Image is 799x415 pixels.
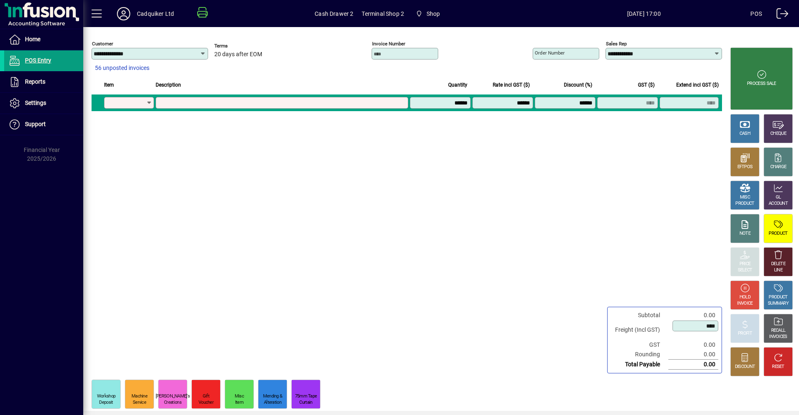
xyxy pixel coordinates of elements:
td: GST [611,340,668,350]
div: Alteration [264,400,281,406]
div: DELETE [771,261,785,267]
div: INVOICE [737,301,752,307]
div: PRODUCT [769,294,787,301]
div: RESET [772,364,784,370]
button: Profile [110,6,137,21]
span: [DATE] 17:00 [537,7,750,20]
span: Shop [412,6,443,21]
span: GST ($) [638,80,655,89]
div: CASH [739,131,750,137]
div: LINE [774,267,782,273]
span: Rate incl GST ($) [493,80,530,89]
div: Creations [164,400,181,406]
div: MISC [740,194,750,201]
span: Reports [25,78,45,85]
div: Mending & [263,393,283,400]
span: Item [104,80,114,89]
div: Gift [203,393,209,400]
div: PRICE [739,261,751,267]
div: Service [133,400,146,406]
a: Settings [4,93,83,114]
div: ACCOUNT [769,201,788,207]
span: Home [25,36,40,42]
td: 0.00 [668,311,718,320]
span: POS Entry [25,57,51,64]
td: 0.00 [668,350,718,360]
div: [PERSON_NAME]'s [156,393,190,400]
td: 0.00 [668,340,718,350]
a: Home [4,29,83,50]
div: NOTE [739,231,750,237]
div: RECALL [771,328,786,334]
td: Freight (Incl GST) [611,320,668,340]
div: Machine [132,393,147,400]
div: CHARGE [770,164,787,170]
div: Voucher [199,400,213,406]
div: PROCESS SALE [747,81,776,87]
div: Item [235,400,243,406]
a: Reports [4,72,83,92]
div: DISCOUNT [735,364,755,370]
div: EFTPOS [737,164,753,170]
div: PROFIT [738,331,752,337]
div: CHEQUE [770,131,786,137]
a: Support [4,114,83,135]
span: Settings [25,99,46,106]
span: Terminal Shop 2 [362,7,404,20]
mat-label: Order number [535,50,565,56]
div: HOLD [739,294,750,301]
div: 75mm Tape [295,393,317,400]
span: Quantity [448,80,467,89]
button: 56 unposted invoices [92,61,153,76]
span: Description [156,80,181,89]
span: 56 unposted invoices [95,64,149,72]
span: 20 days after EOM [214,51,262,58]
mat-label: Invoice number [372,41,405,47]
div: Workshop [97,393,115,400]
mat-label: Sales rep [606,41,627,47]
span: Support [25,121,46,127]
td: Rounding [611,350,668,360]
td: Subtotal [611,311,668,320]
div: GL [776,194,781,201]
a: Logout [770,2,789,29]
mat-label: Customer [92,41,113,47]
div: Cadquiker Ltd [137,7,174,20]
div: Deposit [99,400,113,406]
div: SELECT [738,267,752,273]
td: Total Payable [611,360,668,370]
div: Misc [235,393,244,400]
span: Terms [214,43,264,49]
div: SUMMARY [768,301,789,307]
span: Shop [427,7,440,20]
span: Cash Drawer 2 [315,7,353,20]
div: POS [750,7,762,20]
span: Discount (%) [564,80,592,89]
div: Curtain [299,400,312,406]
span: Extend incl GST ($) [676,80,719,89]
div: INVOICES [769,334,787,340]
td: 0.00 [668,360,718,370]
div: PRODUCT [735,201,754,207]
div: PRODUCT [769,231,787,237]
